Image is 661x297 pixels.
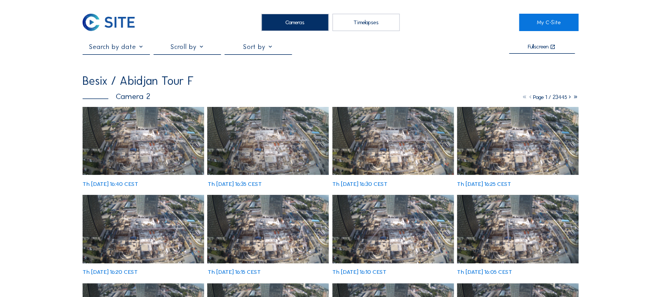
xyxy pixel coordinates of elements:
[83,269,138,275] div: Th [DATE] 16:20 CEST
[83,181,138,187] div: Th [DATE] 16:40 CEST
[207,195,329,263] img: image_53423470
[533,94,567,101] span: Page 1 / 23445
[207,107,329,175] img: image_53423548
[83,92,150,100] div: Camera 2
[207,181,261,187] div: Th [DATE] 16:35 CEST
[83,14,135,31] img: C-SITE Logo
[332,195,454,263] img: image_53423450
[457,181,511,187] div: Th [DATE] 16:25 CEST
[457,107,578,175] img: image_53423516
[83,43,150,51] input: Search by date 󰅀
[528,44,548,50] div: Fullscreen
[457,195,578,263] img: image_53423432
[83,14,142,31] a: C-SITE Logo
[332,107,454,175] img: image_53423532
[332,181,388,187] div: Th [DATE] 16:30 CEST
[83,107,204,175] img: image_53423576
[261,14,329,31] div: Cameras
[83,195,204,263] img: image_53423483
[332,14,400,31] div: Timelapses
[207,269,260,275] div: Th [DATE] 16:15 CEST
[519,14,578,31] a: My C-Site
[332,269,387,275] div: Th [DATE] 16:10 CEST
[83,75,194,87] div: Besix / Abidjan Tour F
[457,269,512,275] div: Th [DATE] 16:05 CEST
